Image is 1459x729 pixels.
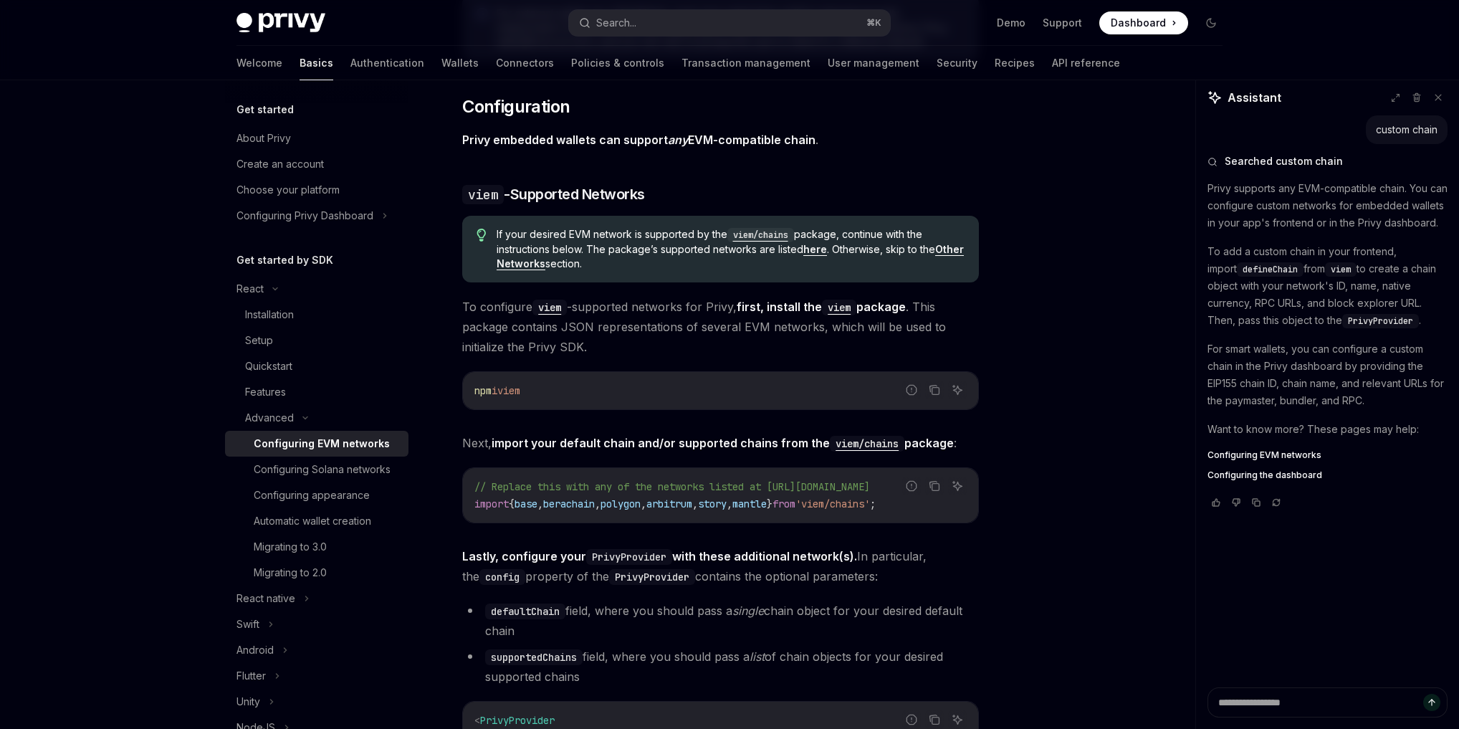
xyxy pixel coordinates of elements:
a: viem [532,300,567,314]
button: Searched custom chain [1207,154,1448,168]
span: i [492,384,497,397]
a: Features [225,379,408,405]
div: Android [236,642,274,659]
a: Security [937,46,977,80]
button: Ask AI [948,477,967,495]
div: Flutter [236,667,266,685]
div: React [236,280,264,297]
a: Automatic wallet creation [225,508,408,534]
div: Configuring Privy Dashboard [236,207,373,224]
span: Configuring the dashboard [1207,470,1322,481]
button: Swift [225,611,408,637]
span: story [698,497,727,510]
span: mantle [732,497,767,510]
strong: Lastly, configure your with these additional network(s). [462,549,857,563]
code: config [479,569,525,585]
textarea: Ask a question... [1207,687,1448,718]
span: PrivyProvider [1348,315,1413,327]
span: berachain [543,497,595,510]
span: , [537,497,543,510]
div: Choose your platform [236,181,340,199]
span: , [641,497,646,510]
a: Basics [300,46,333,80]
button: Flutter [225,663,408,689]
button: Report incorrect code [902,381,921,399]
em: any [668,133,688,147]
span: // Replace this with any of the networks listed at [URL][DOMAIN_NAME] [474,480,870,493]
a: Welcome [236,46,282,80]
span: , [595,497,601,510]
span: Next, : [462,433,979,453]
div: Create an account [236,156,324,173]
span: ⌘ K [866,17,881,29]
code: viem [822,300,856,315]
a: Configuring Solana networks [225,457,408,482]
div: Features [245,383,286,401]
a: Transaction management [681,46,810,80]
span: viem [1331,264,1351,275]
code: viem/chains [727,228,794,242]
code: viem/chains [830,436,904,452]
button: Android [225,637,408,663]
span: } [767,497,772,510]
a: Configuring EVM networks [1207,449,1448,461]
span: Dashboard [1111,16,1166,30]
strong: first, install the package [737,300,906,314]
span: npm [474,384,492,397]
code: PrivyProvider [586,549,672,565]
span: To configure -supported networks for Privy, . This package contains JSON representations of sever... [462,297,979,357]
div: Quickstart [245,358,292,375]
div: Search... [596,14,636,32]
div: About Privy [236,130,291,147]
a: Connectors [496,46,554,80]
em: list [750,649,765,664]
a: Choose your platform [225,177,408,203]
span: arbitrum [646,497,692,510]
div: Configuring appearance [254,487,370,504]
strong: import your default chain and/or supported chains from the package [492,436,954,450]
span: ; [870,497,876,510]
a: Installation [225,302,408,328]
button: Vote that response was not good [1228,495,1245,510]
span: { [509,497,515,510]
a: Quickstart [225,353,408,379]
span: from [772,497,795,510]
button: Vote that response was good [1207,495,1225,510]
a: Create an account [225,151,408,177]
a: Migrating to 3.0 [225,534,408,560]
h5: Get started by SDK [236,252,333,269]
span: import [474,497,509,510]
span: Configuring EVM networks [1207,449,1321,461]
a: User management [828,46,919,80]
code: viem [462,185,504,204]
img: dark logo [236,13,325,33]
span: -Supported Networks [462,184,645,204]
div: Automatic wallet creation [254,513,371,530]
span: base [515,497,537,510]
div: custom chain [1376,123,1438,137]
button: Copy the contents from the code block [925,477,944,495]
button: Toggle dark mode [1200,11,1223,34]
span: defineChain [1243,264,1298,275]
button: Unity [225,689,408,715]
button: Reload last chat [1268,495,1285,510]
div: Configuring Solana networks [254,461,391,478]
a: viem/chains [830,436,904,450]
a: About Privy [225,125,408,151]
a: Wallets [441,46,479,80]
code: viem [532,300,567,315]
div: React native [236,590,295,607]
a: Configuring EVM networks [225,431,408,457]
div: Migrating to 2.0 [254,564,327,581]
a: Migrating to 2.0 [225,560,408,586]
p: For smart wallets, you can configure a custom chain in the Privy dashboard by providing the EIP15... [1207,340,1448,409]
li: field, where you should pass a chain object for your desired default chain [462,601,979,641]
svg: Tip [477,229,487,242]
h5: Get started [236,101,294,118]
a: Configuring the dashboard [1207,470,1448,481]
div: Installation [245,306,294,323]
li: field, where you should pass a of chain objects for your desired supported chains [462,647,979,687]
button: Copy chat response [1248,495,1265,510]
span: , [727,497,732,510]
a: API reference [1052,46,1120,80]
